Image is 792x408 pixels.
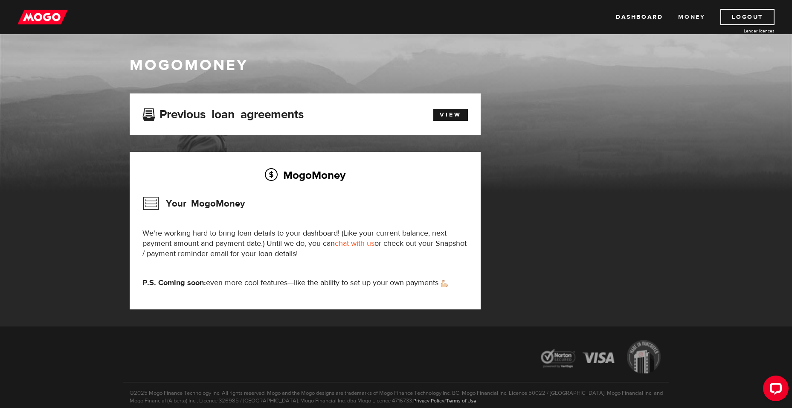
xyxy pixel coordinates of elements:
p: even more cool features—like the ability to set up your own payments [142,278,468,288]
strong: P.S. Coming soon: [142,278,206,288]
h2: MogoMoney [142,166,468,184]
a: chat with us [335,239,374,248]
p: ©2025 Mogo Finance Technology Inc. All rights reserved. Mogo and the Mogo designs are trademarks ... [123,382,669,405]
h1: MogoMoney [130,56,663,74]
img: legal-icons-92a2ffecb4d32d839781d1b4e4802d7b.png [533,334,669,382]
p: We're working hard to bring loan details to your dashboard! (Like your current balance, next paym... [142,228,468,259]
a: Privacy Policy [413,397,444,404]
a: Dashboard [616,9,663,25]
a: Terms of Use [446,397,476,404]
h3: Previous loan agreements [142,108,304,119]
h3: Your MogoMoney [142,192,245,215]
img: mogo_logo-11ee424be714fa7cbb0f0f49df9e16ec.png [17,9,68,25]
a: View [433,109,468,121]
img: strong arm emoji [441,280,448,287]
a: Lender licences [711,28,775,34]
iframe: LiveChat chat widget [756,372,792,408]
a: Money [678,9,705,25]
a: Logout [720,9,775,25]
